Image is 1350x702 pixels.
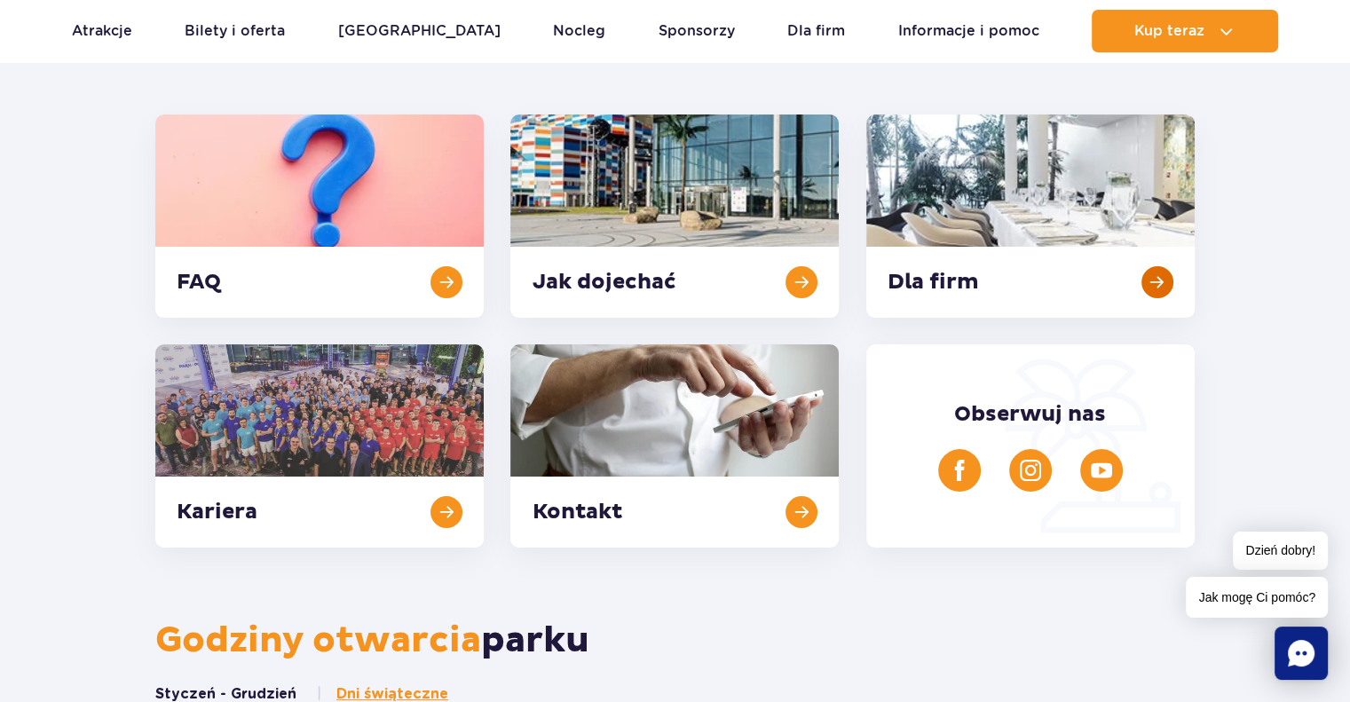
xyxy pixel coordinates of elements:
[1020,460,1041,481] img: Instagram
[1091,460,1112,481] img: YouTube
[949,460,970,481] img: Facebook
[1186,577,1328,618] span: Jak mogę Ci pomóc?
[1134,23,1204,39] span: Kup teraz
[659,10,735,52] a: Sponsorzy
[1233,532,1328,570] span: Dzień dobry!
[155,619,1195,663] h2: parku
[787,10,845,52] a: Dla firm
[1275,627,1328,680] div: Chat
[155,619,481,663] span: Godziny otwarcia
[185,10,285,52] a: Bilety i oferta
[898,10,1039,52] a: Informacje i pomoc
[1092,10,1278,52] button: Kup teraz
[553,10,605,52] a: Nocleg
[72,10,132,52] a: Atrakcje
[954,401,1106,428] span: Obserwuj nas
[338,10,501,52] a: [GEOGRAPHIC_DATA]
